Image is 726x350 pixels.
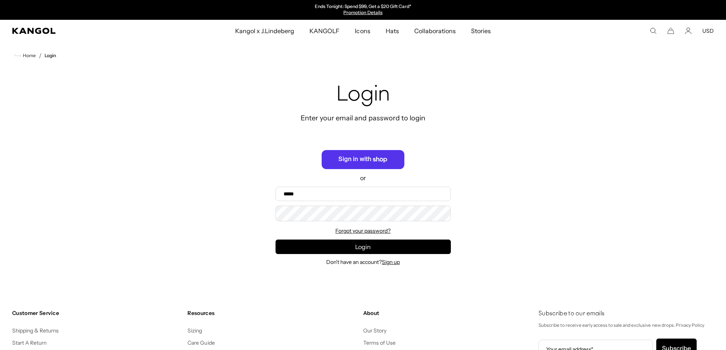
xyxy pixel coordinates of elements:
[343,10,382,15] a: Promotion Details
[471,20,491,42] span: Stories
[45,53,56,58] a: Login
[667,27,674,34] button: Cart
[12,310,181,316] h4: Customer Service
[302,20,347,42] a: KANGOLF
[12,339,46,346] a: Start A Return
[355,20,370,42] span: Icons
[685,27,692,34] a: Account
[335,227,391,234] a: Forgot your password?
[650,27,657,34] summary: Search here
[285,4,442,16] div: Announcement
[702,27,714,34] button: USD
[315,4,411,10] p: Ends Tonight: Spend $99, Get a $20 Gift Card*
[285,4,442,16] div: 1 of 2
[407,20,463,42] a: Collaborations
[14,52,36,59] a: Home
[386,20,399,42] span: Hats
[12,327,59,334] a: Shipping & Returns
[347,20,378,42] a: Icons
[378,20,407,42] a: Hats
[228,20,302,42] a: Kangol x J.Lindeberg
[12,28,155,34] a: Kangol
[382,259,400,265] a: Sign up
[188,310,357,316] h4: Resources
[463,20,498,42] a: Stories
[538,321,714,329] p: Subscribe to receive early access to sale and exclusive new drops. Privacy Policy
[414,20,456,42] span: Collaborations
[188,339,215,346] a: Care Guide
[276,113,451,123] div: Enter your email and password to login
[36,51,42,60] li: /
[276,240,451,254] button: Login
[21,53,36,58] span: Home
[276,83,451,107] h1: Login
[363,339,396,346] a: Terms of Use
[538,310,714,318] h4: Subscribe to our emails
[276,259,451,265] div: Don't have an account?
[235,20,295,42] span: Kangol x J.Lindeberg
[363,310,532,316] h4: About
[276,174,451,182] p: or
[363,327,386,334] a: Our Story
[188,327,202,334] a: Sizing
[285,4,442,16] slideshow-component: Announcement bar
[309,20,340,42] span: KANGOLF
